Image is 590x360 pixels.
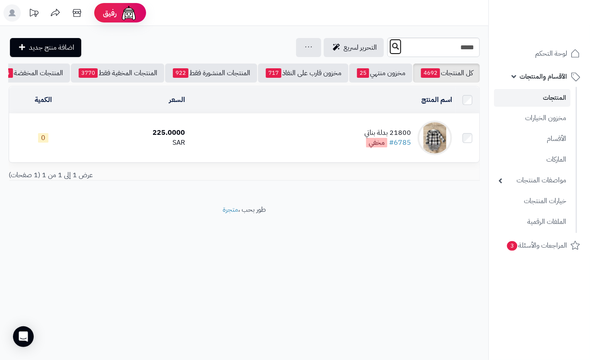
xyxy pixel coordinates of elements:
span: 4692 [421,68,440,78]
a: السعر [169,95,185,105]
span: الأقسام والمنتجات [520,70,567,83]
span: التحرير لسريع [344,42,377,53]
div: عرض 1 إلى 1 من 1 (1 صفحات) [2,170,244,180]
a: الملفات الرقمية [494,213,571,231]
span: 3770 [79,68,98,78]
a: اسم المنتج [421,95,452,105]
a: خيارات المنتجات [494,192,571,210]
img: logo-2.png [531,13,582,31]
a: لوحة التحكم [494,43,585,64]
a: مخزون الخيارات [494,109,571,127]
div: 21800 بدلة بناتي [364,128,411,138]
a: المنتجات المنشورة فقط922 [165,64,257,83]
img: 21800 بدلة بناتي [418,121,452,155]
div: Open Intercom Messenger [13,326,34,347]
div: SAR [81,138,185,148]
span: 0 [38,133,48,143]
a: الكمية [35,95,52,105]
a: الأقسام [494,130,571,148]
span: 25 [357,68,369,78]
a: كل المنتجات4692 [413,64,480,83]
span: المراجعات والأسئلة [506,239,567,252]
a: تحديثات المنصة [23,4,45,24]
div: 225.0000 [81,128,185,138]
span: لوحة التحكم [535,48,567,60]
a: المنتجات المخفية فقط3770 [71,64,164,83]
a: متجرة [223,204,238,215]
span: رفيق [103,8,117,18]
a: #6785 [389,137,411,148]
a: مواصفات المنتجات [494,171,571,190]
a: المراجعات والأسئلة3 [494,235,585,256]
span: اضافة منتج جديد [29,42,74,53]
span: 922 [173,68,188,78]
a: المنتجات [494,89,571,107]
a: اضافة منتج جديد [10,38,81,57]
span: مخفي [366,138,387,147]
span: 717 [266,68,281,78]
a: التحرير لسريع [324,38,384,57]
a: مخزون قارب على النفاذ717 [258,64,348,83]
a: مخزون منتهي25 [349,64,412,83]
a: الماركات [494,150,571,169]
span: 3 [507,241,518,252]
img: ai-face.png [120,4,137,22]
